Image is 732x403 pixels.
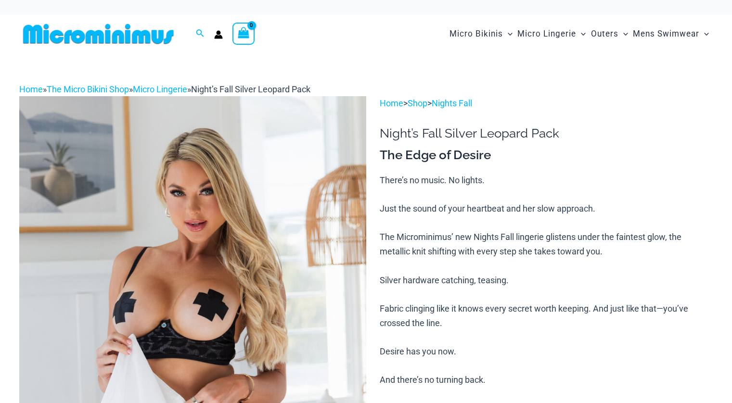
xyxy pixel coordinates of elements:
a: Search icon link [196,28,205,40]
a: Home [380,98,403,108]
span: Mens Swimwear [633,22,699,46]
p: There’s no music. No lights. Just the sound of your heartbeat and her slow approach. The Micromin... [380,173,713,388]
h1: Night’s Fall Silver Leopard Pack [380,126,713,141]
a: The Micro Bikini Shop [47,84,129,94]
p: > > [380,96,713,111]
span: Menu Toggle [576,22,586,46]
span: Menu Toggle [503,22,513,46]
a: Shop [408,98,427,108]
a: Micro Lingerie [133,84,187,94]
nav: Site Navigation [446,18,713,50]
span: » » » [19,84,310,94]
h3: The Edge of Desire [380,147,713,164]
span: Outers [591,22,618,46]
a: OutersMenu ToggleMenu Toggle [589,19,630,49]
span: Night’s Fall Silver Leopard Pack [191,84,310,94]
a: Account icon link [214,30,223,39]
span: Menu Toggle [699,22,709,46]
a: Micro LingerieMenu ToggleMenu Toggle [515,19,588,49]
a: View Shopping Cart, empty [232,23,255,45]
span: Menu Toggle [618,22,628,46]
a: Micro BikinisMenu ToggleMenu Toggle [447,19,515,49]
a: Home [19,84,43,94]
img: MM SHOP LOGO FLAT [19,23,178,45]
a: Mens SwimwearMenu ToggleMenu Toggle [630,19,711,49]
span: Micro Lingerie [517,22,576,46]
span: Micro Bikinis [449,22,503,46]
a: Nights Fall [432,98,472,108]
